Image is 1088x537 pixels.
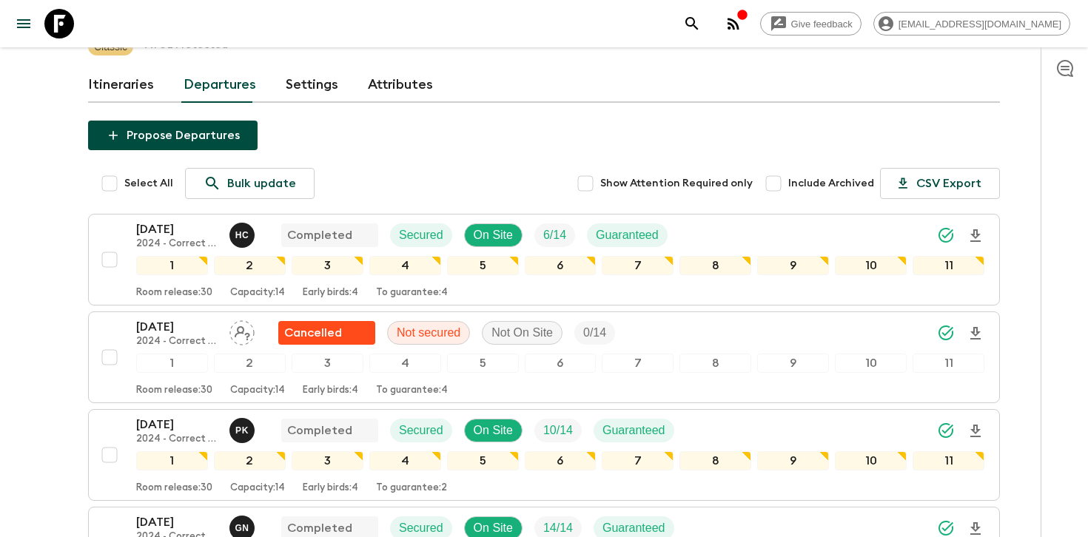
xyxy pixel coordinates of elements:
[399,422,443,439] p: Secured
[136,318,218,336] p: [DATE]
[967,227,984,245] svg: Download Onboarding
[136,385,212,396] p: Room release: 30
[873,12,1070,36] div: [EMAIL_ADDRESS][DOMAIN_NAME]
[230,482,285,494] p: Capacity: 14
[376,482,447,494] p: To guarantee: 2
[447,256,519,275] div: 5
[757,354,829,373] div: 9
[534,223,575,247] div: Trip Fill
[574,321,615,345] div: Trip Fill
[303,482,358,494] p: Early birds: 4
[399,226,443,244] p: Secured
[679,256,751,275] div: 8
[835,451,907,470] div: 10
[292,354,363,373] div: 3
[136,482,212,494] p: Room release: 30
[525,451,597,470] div: 6
[88,214,1000,305] button: [DATE]2024 - Correct Version (old)Heeyoung ChoCompletedSecuredOn SiteTrip FillGuaranteed123456789...
[602,519,665,537] p: Guaranteed
[229,422,258,434] span: Pam Kim
[602,422,665,439] p: Guaranteed
[596,226,659,244] p: Guaranteed
[937,324,955,342] svg: Synced Successfully
[214,451,286,470] div: 2
[136,287,212,299] p: Room release: 30
[835,354,907,373] div: 10
[229,227,258,239] span: Heeyoung Cho
[9,9,38,38] button: menu
[757,256,829,275] div: 9
[602,354,674,373] div: 7
[214,256,286,275] div: 2
[136,238,218,250] p: 2024 - Correct Version (old)
[534,419,582,442] div: Trip Fill
[136,336,218,348] p: 2024 - Correct Version (old)
[229,325,255,337] span: Assign pack leader
[602,451,674,470] div: 7
[602,256,674,275] div: 7
[464,223,523,247] div: On Site
[937,422,955,439] svg: Synced Successfully
[184,67,256,103] a: Departures
[368,67,433,103] a: Attributes
[376,287,448,299] p: To guarantee: 4
[287,226,352,244] p: Completed
[783,18,861,30] span: Give feedback
[369,354,441,373] div: 4
[835,256,907,275] div: 10
[284,324,342,342] p: Cancelled
[292,256,363,275] div: 3
[913,256,984,275] div: 11
[464,419,523,442] div: On Site
[399,519,443,537] p: Secured
[525,354,597,373] div: 6
[482,321,563,345] div: Not On Site
[937,519,955,537] svg: Synced Successfully
[543,519,573,537] p: 14 / 14
[880,168,1000,199] button: CSV Export
[227,175,296,192] p: Bulk update
[124,176,173,191] span: Select All
[369,451,441,470] div: 4
[474,422,513,439] p: On Site
[757,451,829,470] div: 9
[278,321,375,345] div: Unable to secure
[88,311,1000,403] button: [DATE]2024 - Correct Version (old)Assign pack leaderUnable to secureNot securedNot On SiteTrip Fi...
[543,422,573,439] p: 10 / 14
[136,256,208,275] div: 1
[214,354,286,373] div: 2
[136,354,208,373] div: 1
[369,256,441,275] div: 4
[447,354,519,373] div: 5
[136,220,218,238] p: [DATE]
[88,409,1000,501] button: [DATE]2024 - Correct Version (old)Pam KimCompletedSecuredOn SiteTrip FillGuaranteed1234567891011R...
[967,325,984,342] svg: Download Onboarding
[600,176,753,191] span: Show Attention Required only
[543,226,566,244] p: 6 / 14
[136,433,218,445] p: 2024 - Correct Version (old)
[677,9,707,38] button: search adventures
[136,451,208,470] div: 1
[679,354,751,373] div: 8
[136,513,218,531] p: [DATE]
[937,226,955,244] svg: Synced Successfully
[136,416,218,433] p: [DATE]
[525,256,597,275] div: 6
[287,519,352,537] p: Completed
[185,168,315,199] a: Bulk update
[390,419,452,442] div: Secured
[913,451,984,470] div: 11
[286,67,338,103] a: Settings
[376,385,448,396] p: To guarantee: 4
[788,176,874,191] span: Include Archived
[390,223,452,247] div: Secured
[967,422,984,440] svg: Download Onboarding
[760,12,862,36] a: Give feedback
[447,451,519,470] div: 5
[679,451,751,470] div: 8
[397,324,460,342] p: Not secured
[474,519,513,537] p: On Site
[287,422,352,439] p: Completed
[303,385,358,396] p: Early birds: 4
[491,324,553,342] p: Not On Site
